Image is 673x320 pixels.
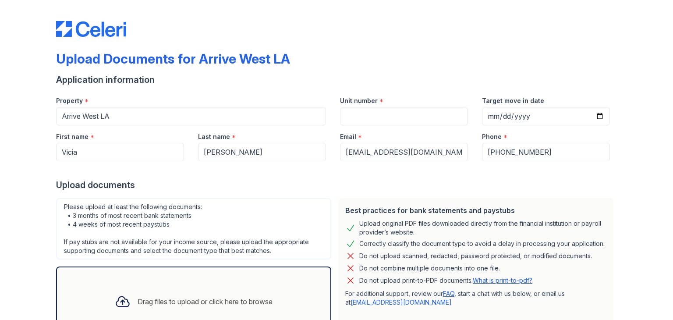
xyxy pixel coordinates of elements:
[482,132,502,141] label: Phone
[56,74,617,86] div: Application information
[56,21,126,37] img: CE_Logo_Blue-a8612792a0a2168367f1c8372b55b34899dd931a85d93a1a3d3e32e68fde9ad4.png
[473,277,532,284] a: What is print-to-pdf?
[345,205,606,216] div: Best practices for bank statements and paystubs
[340,96,378,105] label: Unit number
[359,238,605,249] div: Correctly classify the document type to avoid a delay in processing your application.
[138,296,273,307] div: Drag files to upload or click here to browse
[198,132,230,141] label: Last name
[56,198,331,260] div: Please upload at least the following documents: • 3 months of most recent bank statements • 4 wee...
[359,276,532,285] p: Do not upload print-to-PDF documents.
[443,290,454,297] a: FAQ
[56,179,617,191] div: Upload documents
[359,219,606,237] div: Upload original PDF files downloaded directly from the financial institution or payroll provider’...
[340,132,356,141] label: Email
[482,96,544,105] label: Target move in date
[56,132,89,141] label: First name
[359,251,592,261] div: Do not upload scanned, redacted, password protected, or modified documents.
[56,51,290,67] div: Upload Documents for Arrive West LA
[359,263,500,274] div: Do not combine multiple documents into one file.
[345,289,606,307] p: For additional support, review our , start a chat with us below, or email us at
[351,299,452,306] a: [EMAIL_ADDRESS][DOMAIN_NAME]
[56,96,83,105] label: Property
